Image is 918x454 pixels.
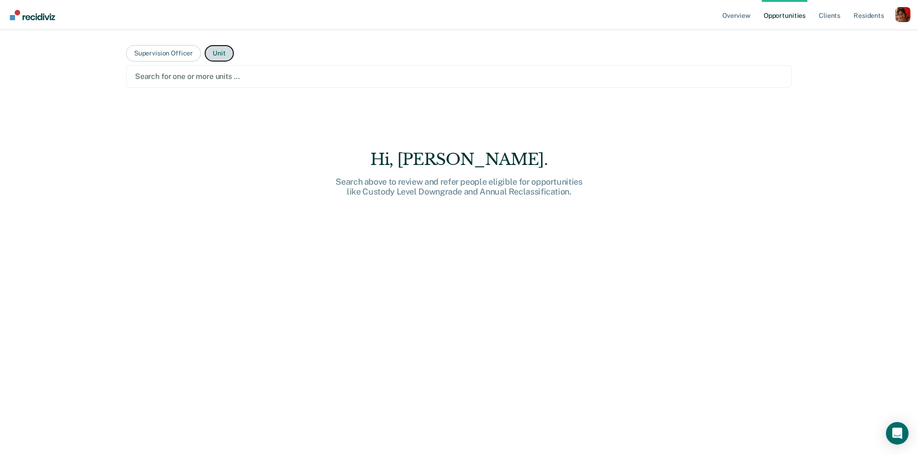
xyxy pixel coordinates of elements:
[126,45,201,62] button: Supervision Officer
[10,10,55,20] img: Recidiviz
[309,150,610,169] div: Hi, [PERSON_NAME].
[205,45,233,62] button: Unit
[309,177,610,197] div: Search above to review and refer people eligible for opportunities like Custody Level Downgrade a...
[895,7,910,22] button: Profile dropdown button
[886,422,909,445] div: Open Intercom Messenger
